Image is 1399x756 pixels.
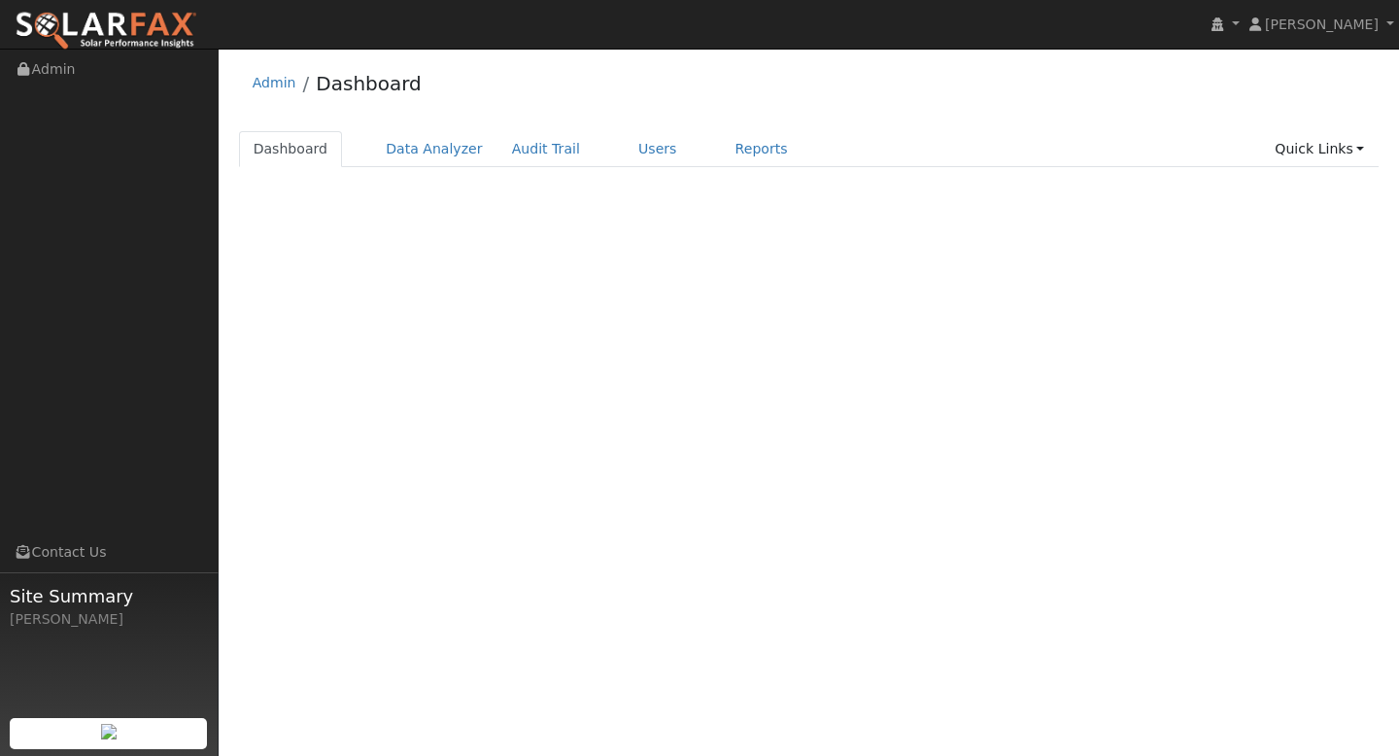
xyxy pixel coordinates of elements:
[101,724,117,739] img: retrieve
[721,131,802,167] a: Reports
[624,131,692,167] a: Users
[1265,17,1379,32] span: [PERSON_NAME]
[239,131,343,167] a: Dashboard
[10,609,208,630] div: [PERSON_NAME]
[253,75,296,90] a: Admin
[15,11,197,52] img: SolarFax
[497,131,595,167] a: Audit Trail
[316,72,422,95] a: Dashboard
[1260,131,1379,167] a: Quick Links
[10,583,208,609] span: Site Summary
[371,131,497,167] a: Data Analyzer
